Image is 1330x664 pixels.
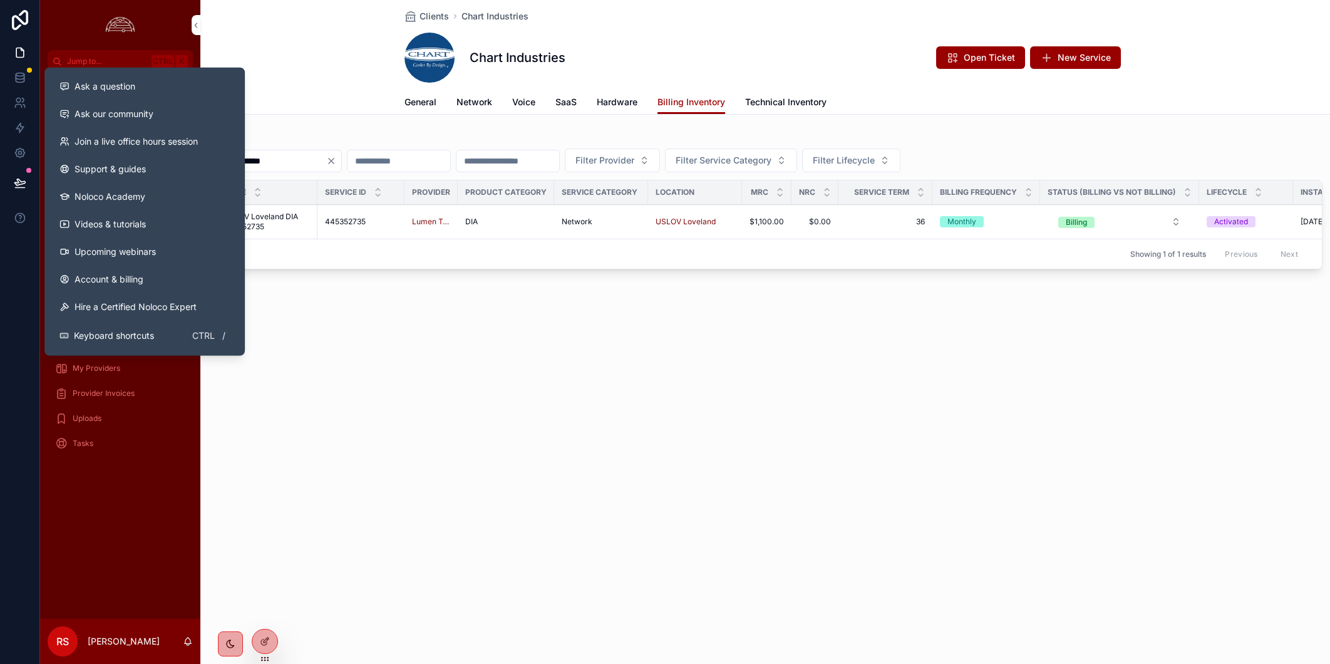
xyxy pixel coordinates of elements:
span: Noloco Academy [75,190,145,203]
a: Hardware [597,91,637,116]
span: Clients [420,10,449,23]
a: 36 [846,217,925,227]
span: Jump to... [67,56,147,66]
span: Tasks [73,438,93,449]
a: Tasks [48,432,193,455]
span: Uploads [73,413,101,423]
a: $0.00 [799,217,831,227]
span: Open Ticket [964,51,1015,64]
button: Ask a question [49,73,240,100]
a: 445352735 [325,217,397,227]
a: SaaS [555,91,577,116]
span: Videos & tutorials [75,218,146,231]
button: Select Button [802,148,900,172]
a: Noloco Academy [49,183,240,210]
span: Account & billing [75,273,143,286]
a: Lumen Technologies [412,217,450,227]
a: Provider Invoices [48,382,193,405]
button: Select Button [665,148,797,172]
span: Network [562,217,592,227]
span: Filter Service Category [676,154,771,167]
button: Select Button [565,148,660,172]
span: Ask a question [75,80,135,93]
span: Product Category [465,187,547,197]
a: $1,100.00 [750,217,784,227]
a: USLOV Loveland [656,217,716,227]
span: Join a live office hours session [75,135,198,148]
span: Hire a Certified Noloco Expert [75,301,197,313]
button: Hire a Certified Noloco Expert [49,293,240,321]
button: New Service [1030,46,1121,69]
span: MRC [751,187,768,197]
button: Jump to...CtrlK [48,50,193,73]
a: Clients [405,10,449,23]
span: Filter Provider [575,154,634,167]
a: Account & billing [49,266,240,293]
span: Provider [412,187,450,197]
span: Location [656,187,694,197]
span: Billing Inventory [657,96,725,108]
div: Monthly [947,216,976,227]
a: Chart Industries [461,10,528,23]
span: Hardware [597,96,637,108]
span: New Service [1058,51,1111,64]
a: Videos & tutorials [49,210,240,238]
span: 445352735 [325,217,366,227]
span: Ask our community [75,108,153,120]
a: Network [456,91,492,116]
p: [PERSON_NAME] [88,635,160,648]
div: Billing [1066,217,1087,228]
span: Upcoming webinars [75,246,156,258]
span: General [405,96,436,108]
div: scrollable content [40,73,200,471]
span: Keyboard shortcuts [74,329,154,342]
a: DIA [465,217,547,227]
span: [DATE] [1301,217,1325,227]
a: USLOV Loveland DIA 445352735 [224,212,310,232]
span: NRC [799,187,815,197]
a: Technical Inventory [745,91,827,116]
span: Service ID [325,187,366,197]
a: Upcoming webinars [49,238,240,266]
span: Filter Lifecycle [813,154,875,167]
a: Join a live office hours session [49,128,240,155]
a: Support & guides [49,155,240,183]
span: K [177,56,187,66]
span: Lifecycle [1207,187,1247,197]
span: Voice [512,96,535,108]
a: Ask our community [49,100,240,128]
span: SaaS [555,96,577,108]
button: Open Ticket [936,46,1025,69]
a: My Providers [48,357,193,380]
span: Provider Invoices [73,388,135,398]
a: Network [562,217,641,227]
a: General [405,91,436,116]
span: Support & guides [75,163,146,175]
h1: Chart Industries [470,49,565,66]
span: Showing 1 of 1 results [1130,249,1206,259]
span: RS [56,634,69,649]
a: Billing Inventory [657,91,725,115]
span: Technical Inventory [745,96,827,108]
img: App logo [102,15,138,35]
button: Clear [326,156,341,166]
span: Service Category [562,187,637,197]
span: Service Term [854,187,909,197]
a: Voice [512,91,535,116]
a: Activated [1207,216,1286,227]
div: Activated [1214,216,1248,227]
span: Network [456,96,492,108]
span: Billing Frequency [940,187,1017,197]
a: Select Button [1048,210,1192,234]
span: My Providers [73,363,120,373]
a: Monthly [940,216,1033,227]
span: / [219,331,229,341]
